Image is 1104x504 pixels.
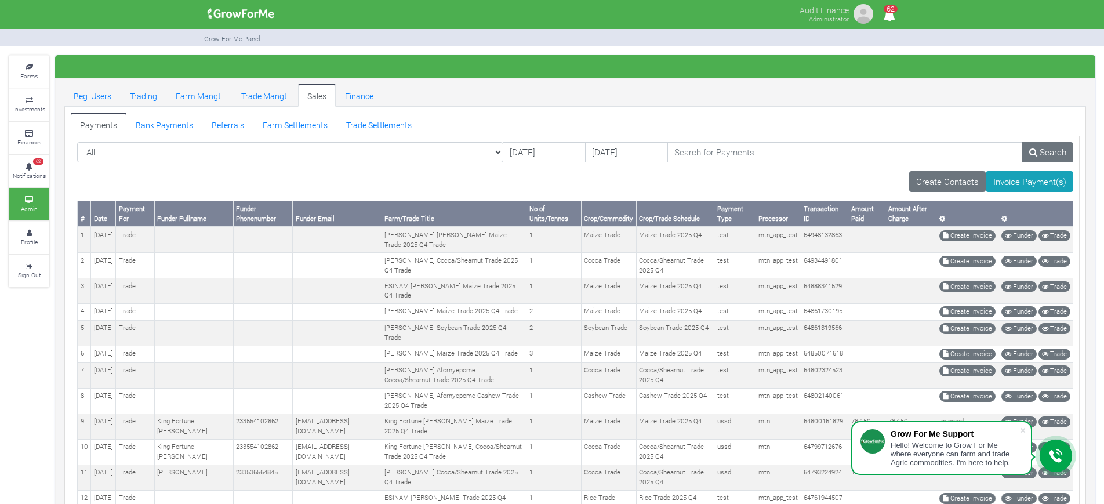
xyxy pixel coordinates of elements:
[382,303,526,320] td: [PERSON_NAME] Maize Trade 2025 Q4 Trade
[581,278,636,304] td: Maize Trade
[801,227,848,252] td: 64948132863
[336,84,383,107] a: Finance
[1022,142,1073,163] a: Search
[891,429,1019,438] div: Grow For Me Support
[382,388,526,414] td: [PERSON_NAME] Afornyepome Cashew Trade 2025 Q4 Trade
[9,255,49,287] a: Sign Out
[885,414,936,439] td: 787.50
[78,303,91,320] td: 4
[848,201,885,227] th: Amount Paid
[1038,416,1070,427] a: Trade
[714,465,756,490] td: ussd
[756,303,801,320] td: mtn_app_test
[756,362,801,388] td: mtn_app_test
[526,303,581,320] td: 2
[382,227,526,252] td: [PERSON_NAME] [PERSON_NAME] Maize Trade 2025 Q4 Trade
[714,253,756,278] td: test
[78,388,91,414] td: 8
[116,320,155,346] td: Trade
[581,388,636,414] td: Cashew Trade
[91,362,116,388] td: [DATE]
[526,253,581,278] td: 1
[878,11,900,22] a: 62
[9,222,49,253] a: Profile
[1038,281,1070,292] a: Trade
[756,253,801,278] td: mtn_app_test
[939,391,996,402] a: Create Invoice
[91,414,116,439] td: [DATE]
[9,89,49,121] a: Investments
[293,201,382,227] th: Funder Email
[581,362,636,388] td: Cocoa Trade
[21,205,38,213] small: Admin
[116,465,155,490] td: Trade
[78,465,91,490] td: 11
[382,414,526,439] td: King Fortune [PERSON_NAME] Maize Trade 2025 Q4 Trade
[382,253,526,278] td: [PERSON_NAME] Cocoa/Shearnut Trade 2025 Q4 Trade
[801,278,848,304] td: 64888341529
[116,227,155,252] td: Trade
[891,441,1019,467] div: Hello! Welcome to Grow For Me where everyone can farm and trade Agric commodities. I'm here to help.
[936,414,998,439] td: Invoiced
[13,172,46,180] small: Notifications
[714,227,756,252] td: test
[78,362,91,388] td: 7
[233,201,293,227] th: Funder Phonenumber
[166,84,232,107] a: Farm Mangt.
[116,414,155,439] td: Trade
[1038,391,1070,402] a: Trade
[581,227,636,252] td: Maize Trade
[801,362,848,388] td: 64802324523
[756,388,801,414] td: mtn_app_test
[756,346,801,362] td: mtn_app_test
[581,439,636,465] td: Cocoa Trade
[337,113,421,136] a: Trade Settlements
[9,122,49,154] a: Finances
[801,465,848,490] td: 64793224924
[667,142,1023,163] input: Search for Payments
[9,155,49,187] a: 62 Notifications
[801,439,848,465] td: 64799712676
[909,171,986,192] a: Create Contacts
[936,465,998,490] td: Invoiced
[154,465,233,490] td: [PERSON_NAME]
[1001,230,1037,241] a: Funder
[636,201,714,227] th: Crop/Trade Schedule
[1038,365,1070,376] a: Trade
[581,320,636,346] td: Soybean Trade
[526,278,581,304] td: 1
[526,414,581,439] td: 1
[91,346,116,362] td: [DATE]
[526,320,581,346] td: 2
[126,113,202,136] a: Bank Payments
[91,465,116,490] td: [DATE]
[801,253,848,278] td: 64934491801
[253,113,337,136] a: Farm Settlements
[1001,365,1037,376] a: Funder
[939,256,996,267] a: Create Invoice
[116,278,155,304] td: Trade
[801,414,848,439] td: 64800161829
[939,349,996,360] a: Create Invoice
[91,388,116,414] td: [DATE]
[91,303,116,320] td: [DATE]
[581,201,636,227] th: Crop/Commodity
[714,362,756,388] td: test
[756,278,801,304] td: mtn_app_test
[1001,256,1037,267] a: Funder
[714,303,756,320] td: test
[232,84,298,107] a: Trade Mangt.
[9,188,49,220] a: Admin
[526,201,581,227] th: No of Units/Tonnes
[986,171,1073,192] a: Invoice Payment(s)
[526,227,581,252] td: 1
[204,34,260,43] small: Grow For Me Panel
[852,2,875,26] img: growforme image
[1038,493,1070,504] a: Trade
[13,105,45,113] small: Investments
[21,238,38,246] small: Profile
[939,365,996,376] a: Create Invoice
[233,465,293,490] td: 233536564845
[64,84,121,107] a: Reg. Users
[1001,281,1037,292] a: Funder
